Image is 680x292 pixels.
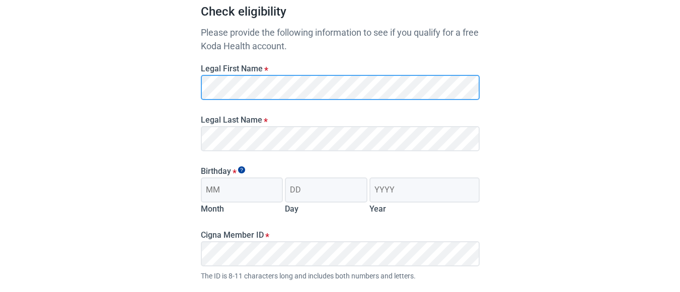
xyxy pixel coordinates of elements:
[201,177,283,203] input: Birth month
[201,26,480,53] p: Please provide the following information to see if you qualify for a free Koda Health account.
[201,204,224,214] label: Month
[369,177,479,203] input: Birth year
[201,3,480,26] h1: Check eligibility
[201,270,480,281] span: The ID is 8-11 characters long and includes both numbers and letters.
[201,115,480,125] label: Legal Last Name
[201,166,480,176] legend: Birthday
[201,64,480,73] label: Legal First Name
[201,230,480,240] label: Cigna Member ID
[238,166,245,173] span: Show tooltip
[285,177,367,203] input: Birth day
[369,204,386,214] label: Year
[285,204,298,214] label: Day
